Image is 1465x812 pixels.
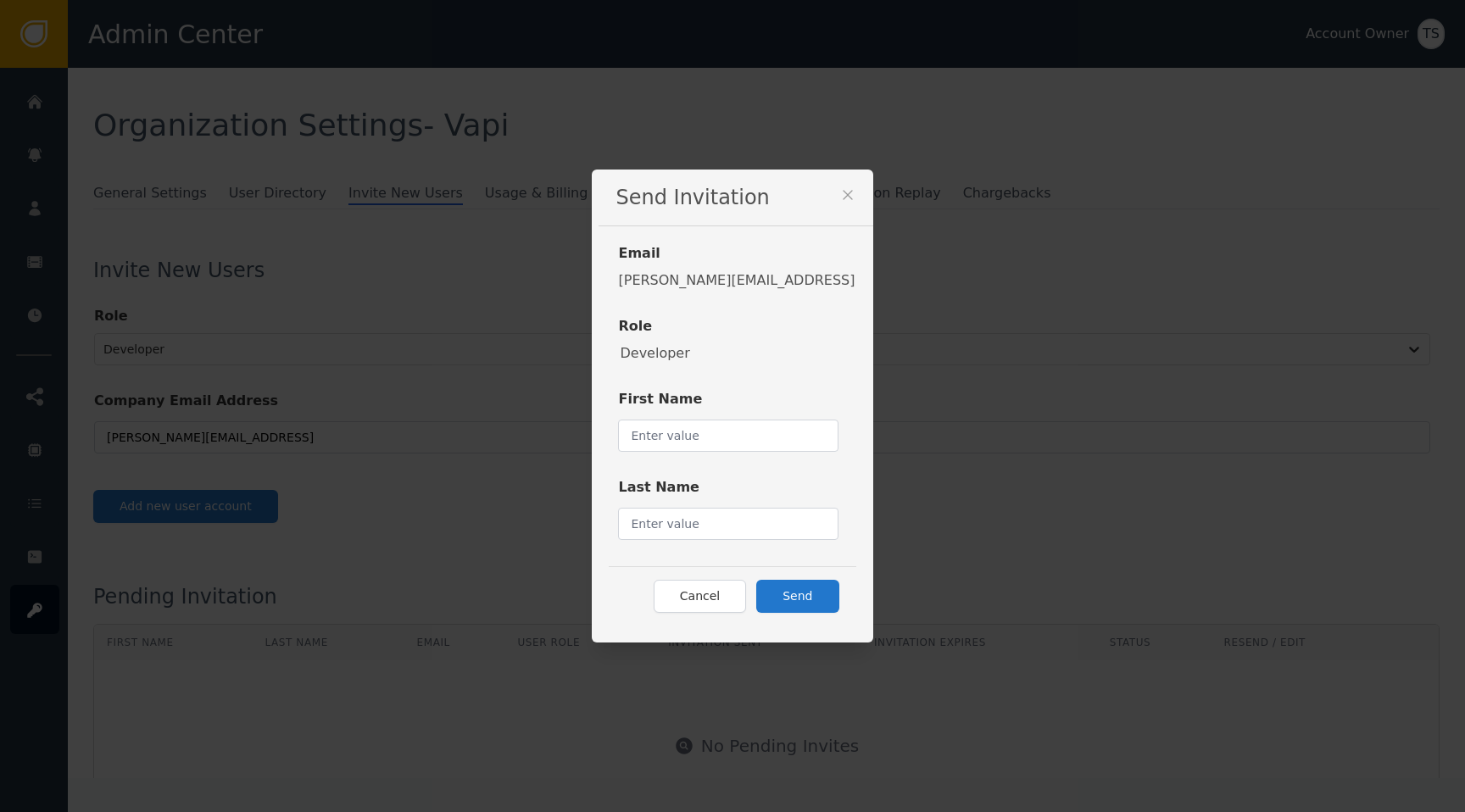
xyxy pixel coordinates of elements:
label: First Name [618,389,838,416]
div: Send Invitation [599,170,872,226]
input: Enter value [618,508,838,540]
button: Cancel [654,580,746,613]
button: Send [756,580,838,613]
div: [PERSON_NAME][EMAIL_ADDRESS] [618,270,855,291]
div: Developer [620,343,846,364]
label: Email [618,243,855,270]
input: Enter value [618,420,838,452]
label: Last Name [618,477,838,504]
label: Role [618,316,846,343]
